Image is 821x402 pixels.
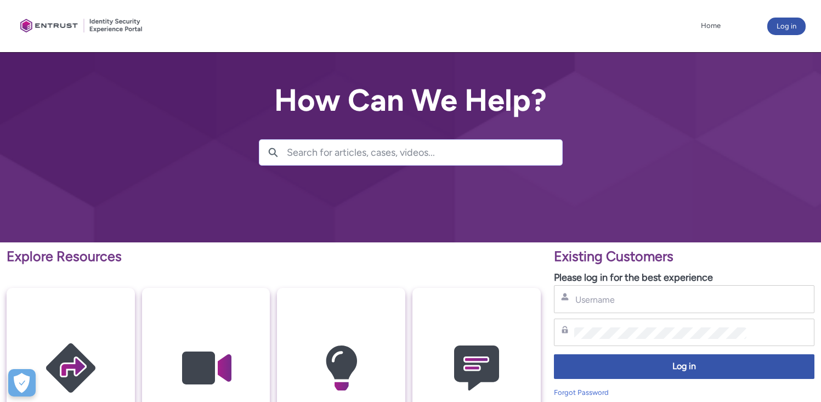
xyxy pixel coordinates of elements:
[7,246,541,267] p: Explore Resources
[554,354,814,379] button: Log in
[287,140,562,165] input: Search for articles, cases, videos...
[554,246,814,267] p: Existing Customers
[574,294,746,305] input: Username
[8,369,36,397] div: Cookie Preferences
[259,140,287,165] button: Search
[8,369,36,397] button: Open Preferences
[554,270,814,285] p: Please log in for the best experience
[561,360,807,373] span: Log in
[259,83,563,117] h2: How Can We Help?
[554,388,609,397] a: Forgot Password
[698,18,723,34] a: Home
[767,18,806,35] button: Log in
